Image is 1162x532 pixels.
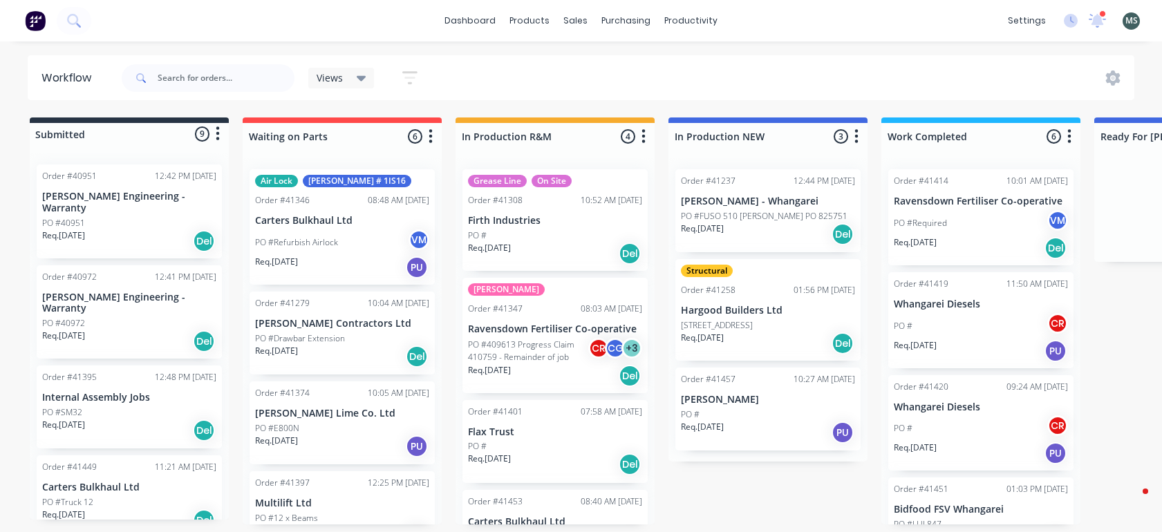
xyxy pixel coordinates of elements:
p: Req. [DATE] [42,229,85,242]
div: PU [832,421,854,444]
span: Views [317,70,343,85]
div: Del [619,243,641,265]
div: PU [406,256,428,278]
div: 12:41 PM [DATE] [155,271,216,283]
div: Del [619,365,641,387]
div: products [503,10,556,31]
div: Order #41258 [681,284,735,296]
div: Order #41397 [255,477,310,489]
p: Whangarei Diesels [894,401,1068,413]
div: CR [1047,415,1068,436]
div: [PERSON_NAME]Order #4134708:03 AM [DATE]Ravensdown Fertiliser Co-operativePO #409613 Progress Cla... [462,278,648,393]
div: 10:52 AM [DATE] [581,194,642,207]
p: PO # [681,408,700,421]
p: PO #Refurbish Airlock [255,236,338,249]
div: Del [193,509,215,531]
div: 12:48 PM [DATE] [155,371,216,383]
div: StructuralOrder #4125801:56 PM [DATE]Hargood Builders Ltd[STREET_ADDRESS]Req.[DATE]Del [675,259,861,361]
div: 12:44 PM [DATE] [794,175,855,187]
div: 08:48 AM [DATE] [368,194,429,207]
div: PU [1044,340,1067,362]
div: Del [406,345,428,368]
div: VM [409,229,429,250]
p: PO #40972 [42,317,85,330]
div: Order #4127910:04 AM [DATE][PERSON_NAME] Contractors LtdPO #Drawbar ExtensionReq.[DATE]Del [250,292,435,374]
div: Grease LineOn SiteOrder #4130810:52 AM [DATE]Firth IndustriesPO #Req.[DATE]Del [462,169,648,271]
div: CG [605,338,626,359]
p: Whangarei Diesels [894,298,1068,310]
div: [PERSON_NAME] # 1IS16 [303,175,411,187]
div: Structural [681,265,733,277]
div: Order #41374 [255,387,310,399]
div: Order #41279 [255,297,310,310]
p: Internal Assembly Jobs [42,392,216,403]
div: Del [1044,237,1067,259]
div: Del [832,332,854,354]
div: Order #41420 [894,381,948,393]
p: [PERSON_NAME] Contractors Ltd [255,318,429,330]
div: 12:42 PM [DATE] [155,170,216,182]
input: Search for orders... [158,64,294,92]
div: Order #41237 [681,175,735,187]
div: Del [619,453,641,475]
p: [PERSON_NAME] [681,394,855,406]
p: Req. [DATE] [255,435,298,447]
p: Flax Trust [468,426,642,438]
div: Order #4137410:05 AM [DATE][PERSON_NAME] Lime Co. LtdPO #E800NReq.[DATE]PU [250,381,435,464]
div: 11:21 AM [DATE] [155,461,216,473]
div: 09:24 AM [DATE] [1006,381,1068,393]
p: PO #409613 Progress Claim 410759 - Remainder of job [468,339,588,363]
p: PO # [894,320,912,332]
p: Hargood Builders Ltd [681,305,855,316]
p: Req. [DATE] [894,339,937,352]
p: Req. [DATE] [894,236,937,249]
p: Multilift Ltd [255,497,429,509]
div: Air Lock [255,175,298,187]
p: PO # [468,229,487,242]
p: [PERSON_NAME] Lime Co. Ltd [255,408,429,419]
div: + 3 [621,338,642,359]
div: Order #41401 [468,406,523,418]
p: PO #Required [894,217,947,229]
div: Order #4139512:48 PM [DATE]Internal Assembly JobsPO #SM32Req.[DATE]Del [37,365,222,448]
div: Order #41347 [468,303,523,315]
p: Req. [DATE] [468,242,511,254]
p: Ravensdown Fertiliser Co-operative [468,323,642,335]
div: 08:40 AM [DATE] [581,495,642,508]
div: 11:50 AM [DATE] [1006,278,1068,290]
div: Order #4141911:50 AM [DATE]Whangarei DieselsPO #CRReq.[DATE]PU [888,272,1074,368]
p: Req. [DATE] [42,419,85,431]
p: Req. [DATE] [42,509,85,521]
div: settings [1001,10,1053,31]
div: Grease Line [468,175,527,187]
div: 07:58 AM [DATE] [581,406,642,418]
p: Req. [DATE] [681,421,724,433]
div: Del [193,419,215,441]
div: PU [1044,442,1067,464]
p: PO #FUSO 510 [PERSON_NAME] PO 825751 [681,210,847,222]
div: purchasing [594,10,657,31]
p: PO #SM32 [42,406,82,419]
div: productivity [657,10,724,31]
iframe: Intercom live chat [1115,485,1148,518]
p: [PERSON_NAME] - Whangarei [681,196,855,207]
div: 10:01 AM [DATE] [1006,175,1068,187]
div: Air Lock[PERSON_NAME] # 1IS16Order #4134608:48 AM [DATE]Carters Bulkhaul LtdPO #Refurbish Airlock... [250,169,435,285]
div: Order #4095112:42 PM [DATE][PERSON_NAME] Engineering - WarrantyPO #40951Req.[DATE]Del [37,164,222,258]
div: Order #41414 [894,175,948,187]
p: Req. [DATE] [255,256,298,268]
a: dashboard [438,10,503,31]
div: 12:25 PM [DATE] [368,477,429,489]
div: Order #41451 [894,483,948,495]
p: PO # [894,422,912,435]
div: CR [1047,313,1068,334]
p: [PERSON_NAME] Engineering - Warranty [42,191,216,214]
div: Order #4141410:01 AM [DATE]Ravensdown Fertiliser Co-operativePO #RequiredVMReq.[DATE]Del [888,169,1074,265]
p: [PERSON_NAME] Engineering - Warranty [42,292,216,315]
div: VM [1047,210,1068,231]
p: Req. [DATE] [42,330,85,342]
div: 10:27 AM [DATE] [794,373,855,386]
div: 01:03 PM [DATE] [1006,483,1068,495]
p: PO #LUL847 [894,518,941,531]
img: Factory [25,10,46,31]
